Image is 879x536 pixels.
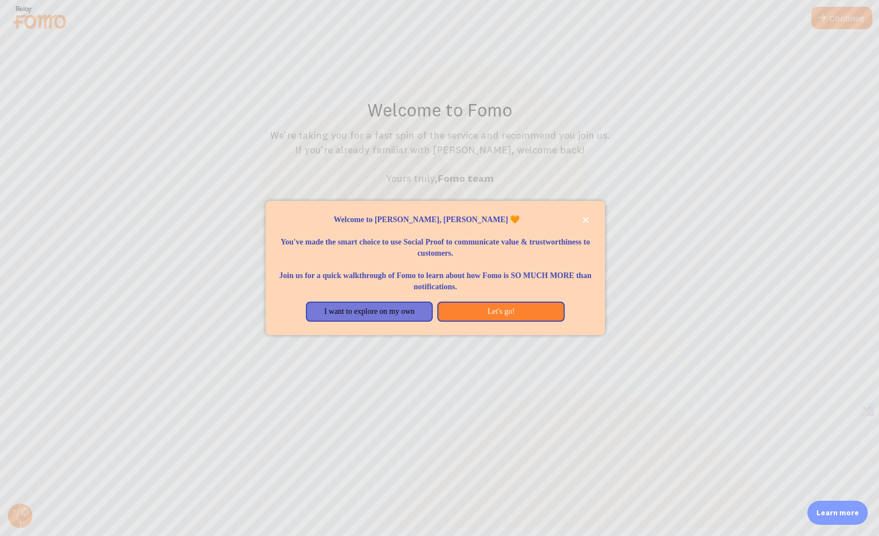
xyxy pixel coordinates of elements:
p: Learn more [816,507,859,518]
p: Join us for a quick walkthrough of Fomo to learn about how Fomo is SO MUCH MORE than notifications. [279,259,592,293]
p: You've made the smart choice to use Social Proof to communicate value & trustworthiness to custom... [279,225,592,259]
div: Welcome to Fomo, David Dorman 🧡You&amp;#39;ve made the smart choice to use Social Proof to commun... [266,201,605,335]
button: close, [580,214,592,226]
p: Welcome to [PERSON_NAME], [PERSON_NAME] 🧡 [279,214,592,225]
button: I want to explore on my own [306,302,433,322]
button: Let's go! [437,302,564,322]
div: Learn more [807,501,868,525]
